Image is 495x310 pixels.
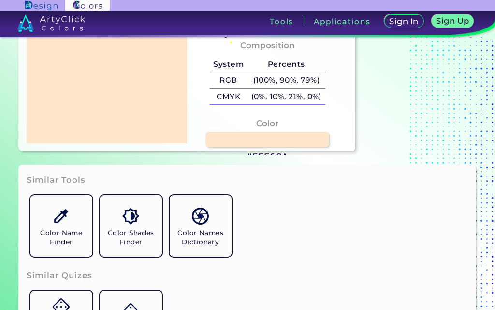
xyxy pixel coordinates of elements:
[256,116,278,130] h4: Color
[17,14,86,32] img: logo_artyclick_colors_white.svg
[27,174,86,186] h3: Similar Tools
[34,228,88,247] h5: Color Name Finder
[104,228,158,247] h5: Color Shades Finder
[166,191,235,261] a: Color Names Dictionary
[27,270,92,282] h3: Similar Quizes
[53,208,70,225] img: icon_color_name_finder.svg
[247,89,325,105] h5: (0%, 10%, 21%, 0%)
[96,191,166,261] a: Color Shades Finder
[174,228,228,247] h5: Color Names Dictionary
[210,89,247,105] h5: CMYK
[27,191,96,261] a: Color Name Finder
[437,17,467,25] h5: Sign Up
[210,72,247,88] h5: RGB
[240,39,295,53] h4: Composition
[122,208,139,225] img: icon_color_shades.svg
[247,151,289,162] h3: #FFE6CA
[210,56,247,72] h5: System
[247,72,325,88] h5: (100%, 90%, 79%)
[192,208,209,225] img: icon_color_names_dictionary.svg
[386,15,422,28] a: Sign In
[391,18,417,25] h5: Sign In
[25,1,58,10] img: ArtyClick Design logo
[270,18,293,25] h3: Tools
[314,18,370,25] h3: Applications
[247,56,325,72] h5: Percents
[434,15,472,28] a: Sign Up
